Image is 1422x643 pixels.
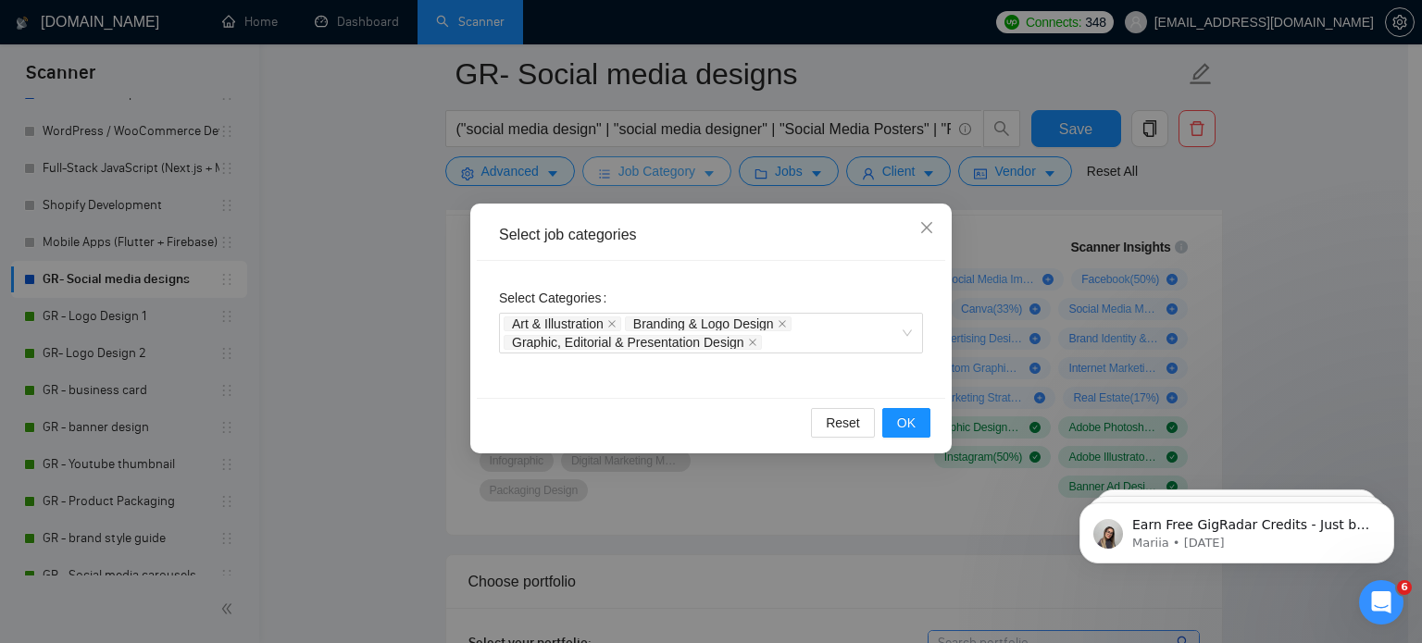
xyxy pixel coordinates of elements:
span: Graphic, Editorial & Presentation Design [512,336,744,349]
span: 6 [1397,580,1412,595]
button: OK [882,408,930,438]
span: close [607,319,617,328]
span: Art & Illustration [504,316,621,331]
span: Reset [826,413,860,433]
span: Graphic, Editorial & Presentation Design [504,335,762,350]
span: close [919,220,934,235]
div: Select job categories [499,225,923,245]
button: Reset [811,408,875,438]
iframe: Intercom live chat [1359,580,1403,624]
iframe: Intercom notifications message [1052,464,1422,593]
button: Close [902,204,952,253]
span: Art & Illustration [512,317,604,330]
span: OK [897,413,916,433]
span: Branding & Logo Design [633,317,774,330]
label: Select Categories [499,283,614,313]
span: close [778,319,787,328]
span: close [748,338,757,347]
span: Branding & Logo Design [625,316,792,331]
